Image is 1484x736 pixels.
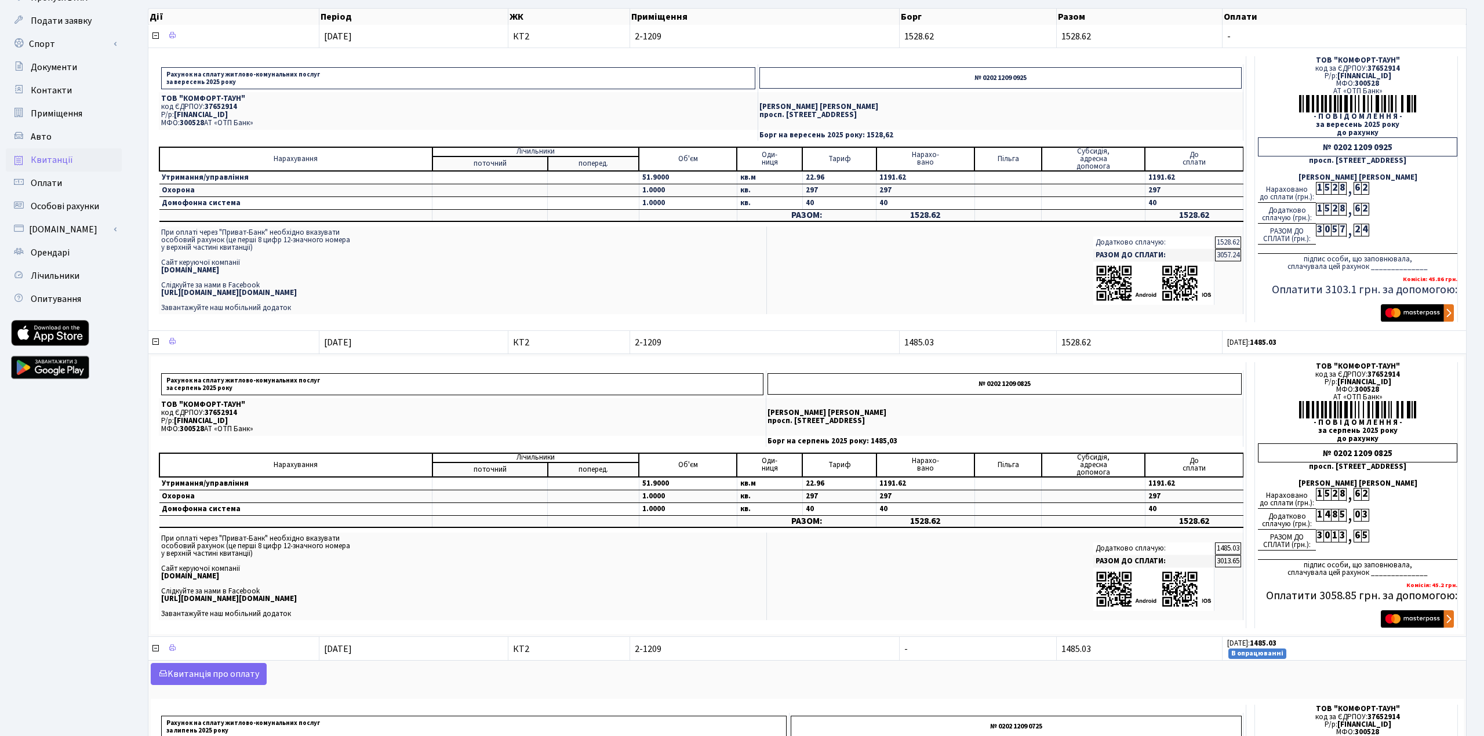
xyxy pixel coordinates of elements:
[1258,559,1457,577] div: підпис особи, що заповнювала, сплачувала цей рахунок ______________
[508,9,630,25] th: ЖК
[1323,224,1331,236] div: 0
[1337,377,1391,387] span: [FINANCIAL_ID]
[1258,419,1457,427] div: - П О В І Д О М Л Е Н Н Я -
[1367,63,1400,74] span: 37652914
[161,571,219,581] b: [DOMAIN_NAME]
[1337,71,1391,81] span: [FINANCIAL_ID]
[635,338,894,347] span: 2-1209
[876,477,974,490] td: 1191.62
[31,177,62,190] span: Оплати
[737,196,802,209] td: кв.
[159,533,767,620] td: При оплаті через "Приват-Банк" необхідно вказувати особовий рахунок (це перші 8 цифр 12-значного ...
[1250,337,1276,348] b: 1485.03
[737,490,802,502] td: кв.
[1258,463,1457,471] div: просп. [STREET_ADDRESS]
[6,125,122,148] a: Авто
[174,416,228,426] span: [FINANCIAL_ID]
[1258,88,1457,95] div: АТ «ОТП Банк»
[1258,283,1457,297] h5: Оплатити 3103.1 грн. за допомогою:
[31,107,82,120] span: Приміщення
[1354,224,1361,236] div: 2
[324,643,352,655] span: [DATE]
[161,111,755,119] p: Р/р:
[1346,203,1354,216] div: ,
[1367,712,1400,722] span: 37652914
[1061,336,1091,349] span: 1528.62
[802,502,876,515] td: 40
[802,147,876,171] td: Тариф
[151,663,267,685] a: Kвитанція про оплату
[635,32,894,41] span: 2-1209
[1331,530,1338,542] div: 1
[161,265,219,275] b: [DOMAIN_NAME]
[6,102,122,125] a: Приміщення
[161,67,755,89] p: Рахунок на сплату житлово-комунальних послуг за вересень 2025 року
[1061,643,1091,655] span: 1485.03
[205,407,237,418] span: 37652914
[1361,488,1369,501] div: 2
[1215,542,1241,555] td: 1485.03
[639,196,737,209] td: 1.0000
[1331,203,1338,216] div: 2
[1316,488,1323,501] div: 1
[6,32,122,56] a: Спорт
[1316,509,1323,522] div: 1
[161,103,755,111] p: код ЄДРПОУ:
[1346,488,1354,501] div: ,
[1258,371,1457,378] div: код за ЄДРПОУ:
[1093,542,1214,555] td: Додатково сплачую:
[1346,182,1354,195] div: ,
[159,171,432,184] td: Утримання/управління
[1338,224,1346,236] div: 7
[513,644,625,654] span: КТ2
[31,269,79,282] span: Лічильники
[1258,530,1316,551] div: РАЗОМ ДО СПЛАТИ (грн.):
[1346,509,1354,522] div: ,
[639,184,737,196] td: 1.0000
[1215,236,1241,249] td: 1528.62
[1228,648,1286,659] small: В опрацюванні
[876,502,974,515] td: 40
[1331,182,1338,195] div: 2
[6,148,122,172] a: Квитанції
[876,453,974,477] td: Нарахо- вано
[737,184,802,196] td: кв.
[1361,203,1369,216] div: 2
[1145,490,1243,502] td: 297
[1354,530,1361,542] div: 6
[1258,203,1316,224] div: Додатково сплачую (грн.):
[876,490,974,502] td: 297
[904,336,934,349] span: 1485.03
[161,119,755,127] p: МФО: АТ «ОТП Банк»
[6,172,122,195] a: Оплати
[159,184,432,196] td: Охорона
[1331,488,1338,501] div: 2
[1093,555,1214,567] td: РАЗОМ ДО СПЛАТИ:
[159,147,432,171] td: Нарахування
[802,184,876,196] td: 297
[6,218,122,241] a: [DOMAIN_NAME]
[904,30,934,43] span: 1528.62
[802,171,876,184] td: 22.96
[1331,224,1338,236] div: 5
[1258,224,1316,245] div: РАЗОМ ДО СПЛАТИ (грн.):
[1323,488,1331,501] div: 5
[161,409,763,417] p: код ЄДРПОУ:
[6,264,122,287] a: Лічильники
[31,14,92,27] span: Подати заявку
[876,209,974,221] td: 1528.62
[1346,530,1354,543] div: ,
[1258,480,1457,487] div: [PERSON_NAME] [PERSON_NAME]
[1354,203,1361,216] div: 6
[1316,182,1323,195] div: 1
[1250,638,1276,648] b: 1485.03
[205,101,237,112] span: 37652914
[161,593,297,604] b: [URL][DOMAIN_NAME][DOMAIN_NAME]
[1337,719,1391,730] span: [FINANCIAL_ID]
[759,132,1242,139] p: Борг на вересень 2025 року: 1528,62
[737,502,802,515] td: кв.
[1145,477,1243,490] td: 1191.62
[6,195,122,218] a: Особові рахунки
[432,147,639,156] td: Лічильники
[1316,224,1323,236] div: 3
